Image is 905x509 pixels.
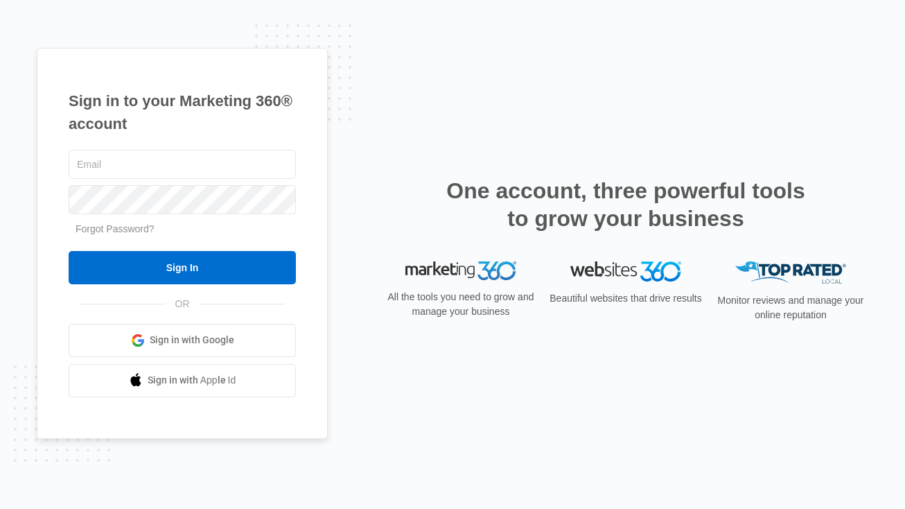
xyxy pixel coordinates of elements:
img: Marketing 360 [405,261,516,281]
p: Monitor reviews and manage your online reputation [713,293,868,322]
a: Sign in with Google [69,324,296,357]
img: Websites 360 [570,261,681,282]
img: Top Rated Local [735,261,846,284]
input: Email [69,150,296,179]
input: Sign In [69,251,296,284]
h1: Sign in to your Marketing 360® account [69,89,296,135]
span: OR [166,297,200,311]
span: Sign in with Apple Id [148,373,236,388]
p: All the tools you need to grow and manage your business [383,290,538,319]
span: Sign in with Google [150,333,234,347]
a: Sign in with Apple Id [69,364,296,397]
p: Beautiful websites that drive results [548,291,703,306]
h2: One account, three powerful tools to grow your business [442,177,809,232]
a: Forgot Password? [76,223,155,234]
